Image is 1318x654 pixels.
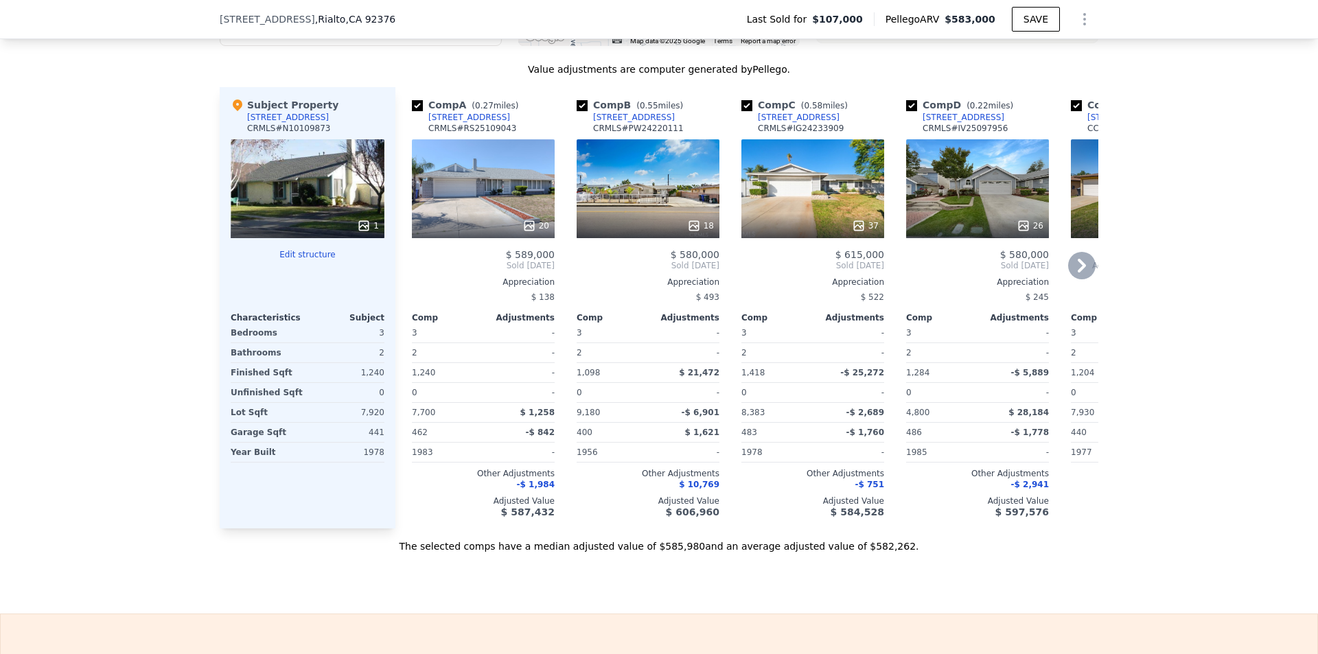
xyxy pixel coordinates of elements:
div: Adjustments [648,312,719,323]
div: Adjusted Value [1071,495,1214,506]
span: $ 606,960 [666,506,719,517]
div: - [486,443,555,462]
span: 8,383 [741,408,765,417]
div: - [486,323,555,342]
div: 441 [310,423,384,442]
div: 1,240 [310,363,384,382]
div: 3 [310,323,384,342]
a: [STREET_ADDRESS] [412,112,510,123]
div: CRMLS # IG24233909 [758,123,844,134]
span: $ 493 [696,292,719,302]
div: Appreciation [1071,277,1214,288]
div: 2 [741,343,810,362]
span: [STREET_ADDRESS] [220,12,315,26]
div: Garage Sqft [231,423,305,442]
span: 4,800 [906,408,929,417]
div: 2 [310,343,384,362]
span: Sold [DATE] [741,260,884,271]
div: Adjustments [978,312,1049,323]
span: 3 [412,328,417,338]
div: [STREET_ADDRESS] [758,112,840,123]
span: -$ 1,760 [846,428,884,437]
span: ( miles) [631,101,689,110]
div: Comp D [906,98,1019,112]
span: , Rialto [315,12,395,26]
span: ( miles) [961,101,1019,110]
span: -$ 25,272 [840,368,884,377]
span: -$ 2,689 [846,408,884,417]
div: Comp [577,312,648,323]
div: - [816,343,884,362]
span: Pellego ARV [886,12,945,26]
span: $ 28,184 [1008,408,1049,417]
div: 2 [906,343,975,362]
div: Unfinished Sqft [231,383,305,402]
a: [STREET_ADDRESS][PERSON_NAME] [1071,112,1230,123]
span: -$ 2,941 [1011,480,1049,489]
span: 0 [741,388,747,397]
span: $107,000 [812,12,863,26]
div: - [980,323,1049,342]
div: - [651,443,719,462]
div: Other Adjustments [577,468,719,479]
a: Report a map error [741,37,796,45]
span: -$ 842 [525,428,555,437]
div: - [486,383,555,402]
div: Characteristics [231,312,308,323]
span: $ 21,472 [679,368,719,377]
div: Comp [412,312,483,323]
div: Finished Sqft [231,363,305,382]
span: 1,418 [741,368,765,377]
span: $ 580,000 [1000,249,1049,260]
div: Appreciation [412,277,555,288]
span: 440 [1071,428,1087,437]
div: - [486,343,555,362]
div: Comp A [412,98,524,112]
span: Sold [DATE] [412,260,555,271]
span: Last Sold for [747,12,813,26]
div: CRMLS # IV25097956 [923,123,1008,134]
span: $ 580,000 [671,249,719,260]
span: $ 589,000 [506,249,555,260]
div: Year Built [231,443,305,462]
div: Comp E [1071,98,1182,112]
div: CRMLS # PW24220111 [593,123,684,134]
span: 1,098 [577,368,600,377]
span: 7,700 [412,408,435,417]
span: 0 [906,388,912,397]
div: Adjustments [813,312,884,323]
div: 7,920 [310,403,384,422]
span: ( miles) [466,101,524,110]
span: 0.58 [804,101,822,110]
span: 0 [577,388,582,397]
span: -$ 751 [855,480,884,489]
div: Other Adjustments [741,468,884,479]
div: Appreciation [741,277,884,288]
span: 486 [906,428,922,437]
div: [STREET_ADDRESS] [428,112,510,123]
a: [STREET_ADDRESS] [577,112,675,123]
div: Appreciation [577,277,719,288]
span: $ 1,258 [520,408,555,417]
div: 1956 [577,443,645,462]
div: Adjusted Value [741,495,884,506]
span: $ 245 [1026,292,1049,302]
span: 400 [577,428,592,437]
div: - [1071,288,1214,307]
div: [STREET_ADDRESS] [923,112,1004,123]
a: [STREET_ADDRESS] [906,112,1004,123]
span: $ 597,576 [995,506,1049,517]
div: 1977 [1071,443,1140,462]
div: - [816,383,884,402]
div: 26 [1017,219,1043,233]
div: [STREET_ADDRESS] [593,112,675,123]
span: 462 [412,428,428,437]
div: 37 [852,219,879,233]
div: Comp C [741,98,853,112]
span: -$ 1,984 [517,480,555,489]
a: Terms (opens in new tab) [713,37,732,45]
div: The selected comps have a median adjusted value of $585,980 and an average adjusted value of $582... [220,528,1098,553]
button: Edit structure [231,249,384,260]
div: 18 [687,219,714,233]
div: - [980,443,1049,462]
